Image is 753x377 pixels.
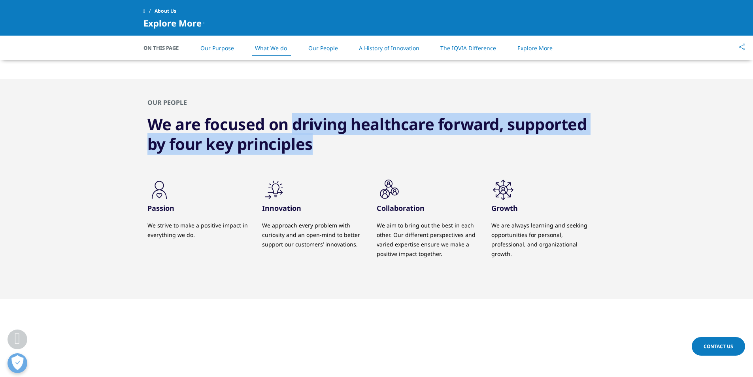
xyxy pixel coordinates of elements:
[377,203,479,213] h3: Collaboration
[359,44,419,52] a: A History of Innovation
[704,343,733,350] span: Contact Us
[377,221,479,259] p: We aim to bring out the best in each other. Our different perspectives and varied expertise ensur...
[147,221,250,240] p: We strive to make a positive impact in everything we do.
[491,221,594,259] p: We are always learning and seeking opportunities for personal, professional, and organizational g...
[491,203,594,213] h3: Growth
[255,44,287,52] a: What We do
[517,44,553,52] a: Explore More
[262,203,365,213] h3: Innovation
[308,44,338,52] a: Our People
[692,337,745,356] a: Contact Us
[200,44,234,52] a: Our Purpose
[440,44,496,52] a: The IQVIA Difference
[143,18,202,28] span: Explore More
[147,114,606,154] h3: We are focused on driving healthcare forward, supported by four key principles
[8,353,27,373] button: Open Preferences
[147,203,250,213] h3: Passion
[147,99,606,106] h2: OUR PEOPLE
[262,221,365,249] p: We approach every problem with curiosity and an open-mind to better support our customers’ innova...
[155,4,176,18] span: About Us
[143,44,187,52] span: On This Page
